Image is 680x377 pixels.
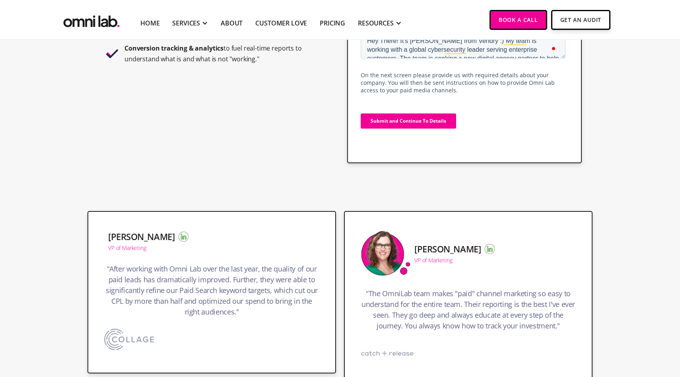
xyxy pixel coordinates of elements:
a: Book a Call [490,10,547,30]
a: home [62,10,121,29]
img: Omni Lab: B2B SaaS Demand Generation Agency [62,10,121,29]
strong: Conversion tracking & analytics [124,44,223,53]
div: SERVICES [172,18,200,28]
span: Latest Fundraising Round [104,66,165,73]
a: Get An Audit [551,10,610,30]
div: VP of Marketing [414,258,453,263]
iframe: Chat Widget [537,285,680,377]
div: VP of Marketing [108,245,146,251]
a: Home [140,18,159,28]
div: RESOURCES [358,18,394,28]
h3: "After working with Omni Lab over the last year, the quality of our paid leads has dramatically i... [104,264,319,321]
h5: [PERSON_NAME] [414,244,481,254]
h3: "The OmniLab team makes "paid" channel marketing so easy to understand for the entire team. Their... [361,288,576,335]
h5: [PERSON_NAME] [108,232,175,241]
a: Customer Love [255,18,307,28]
a: About [221,18,243,28]
a: Pricing [320,18,345,28]
span: Last name [104,0,129,8]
